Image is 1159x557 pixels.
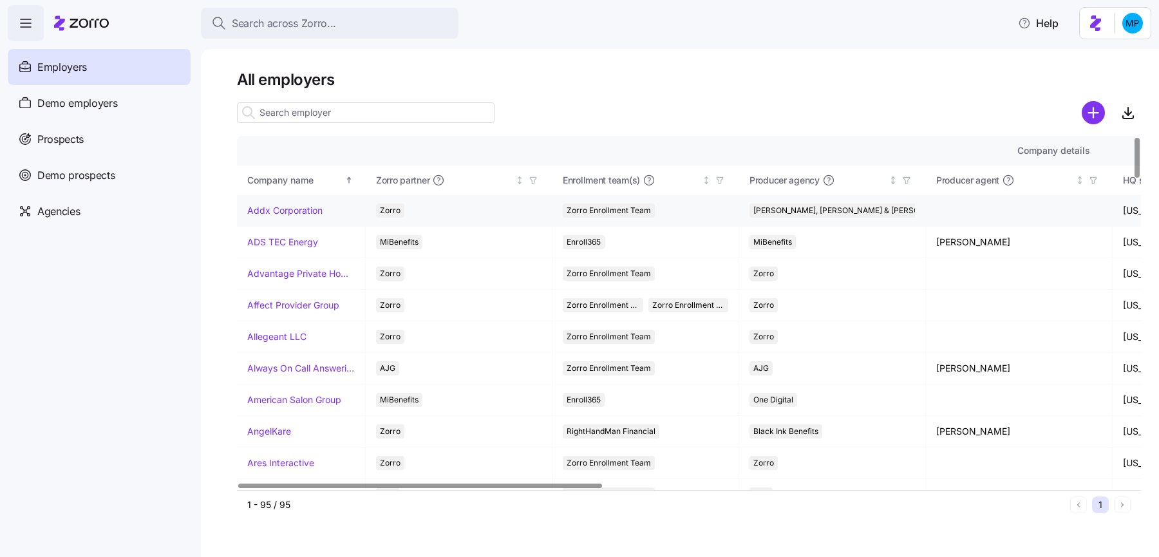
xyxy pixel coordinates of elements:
[247,236,318,249] a: ADS TEC Energy
[936,174,999,187] span: Producer agent
[1075,176,1084,185] div: Not sorted
[567,330,651,344] span: Zorro Enrollment Team
[753,203,954,218] span: [PERSON_NAME], [PERSON_NAME] & [PERSON_NAME]
[376,174,429,187] span: Zorro partner
[247,204,323,217] a: Addx Corporation
[37,167,115,184] span: Demo prospects
[37,95,118,111] span: Demo employers
[247,330,306,343] a: Allegeant LLC
[232,15,336,32] span: Search across Zorro...
[753,424,818,439] span: Black Ink Benefits
[702,176,711,185] div: Not sorted
[380,298,400,312] span: Zorro
[753,330,774,344] span: Zorro
[8,49,191,85] a: Employers
[1114,496,1131,513] button: Next page
[567,393,601,407] span: Enroll365
[926,227,1113,258] td: [PERSON_NAME]
[237,165,366,195] th: Company nameSorted ascending
[247,393,341,406] a: American Salon Group
[247,173,343,187] div: Company name
[37,131,84,147] span: Prospects
[380,424,400,439] span: Zorro
[889,176,898,185] div: Not sorted
[247,362,355,375] a: Always On Call Answering Service
[344,176,353,185] div: Sorted ascending
[380,330,400,344] span: Zorro
[567,203,651,218] span: Zorro Enrollment Team
[926,165,1113,195] th: Producer agentNot sorted
[1122,13,1143,33] img: b954e4dfce0f5620b9225907d0f7229f
[366,165,552,195] th: Zorro partnerNot sorted
[567,361,651,375] span: Zorro Enrollment Team
[753,298,774,312] span: Zorro
[926,416,1113,448] td: [PERSON_NAME]
[380,267,400,281] span: Zorro
[237,102,495,123] input: Search employer
[380,456,400,470] span: Zorro
[567,267,651,281] span: Zorro Enrollment Team
[926,353,1113,384] td: [PERSON_NAME]
[552,165,739,195] th: Enrollment team(s)Not sorted
[753,456,774,470] span: Zorro
[749,174,820,187] span: Producer agency
[247,299,339,312] a: Affect Provider Group
[8,121,191,157] a: Prospects
[1008,10,1069,36] button: Help
[515,176,524,185] div: Not sorted
[567,456,651,470] span: Zorro Enrollment Team
[753,267,774,281] span: Zorro
[201,8,458,39] button: Search across Zorro...
[380,203,400,218] span: Zorro
[8,85,191,121] a: Demo employers
[753,361,769,375] span: AJG
[567,235,601,249] span: Enroll365
[247,457,314,469] a: Ares Interactive
[37,59,87,75] span: Employers
[247,498,1065,511] div: 1 - 95 / 95
[753,393,793,407] span: One Digital
[380,393,419,407] span: MiBenefits
[380,361,395,375] span: AJG
[247,425,291,438] a: AngelKare
[37,203,80,220] span: Agencies
[8,157,191,193] a: Demo prospects
[1070,496,1087,513] button: Previous page
[247,267,355,280] a: Advantage Private Home Care
[380,235,419,249] span: MiBenefits
[567,298,639,312] span: Zorro Enrollment Team
[563,174,640,187] span: Enrollment team(s)
[1082,101,1105,124] svg: add icon
[753,235,792,249] span: MiBenefits
[567,424,655,439] span: RightHandMan Financial
[237,70,1141,90] h1: All employers
[1092,496,1109,513] button: 1
[8,193,191,229] a: Agencies
[1018,15,1059,31] span: Help
[652,298,725,312] span: Zorro Enrollment Experts
[739,165,926,195] th: Producer agencyNot sorted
